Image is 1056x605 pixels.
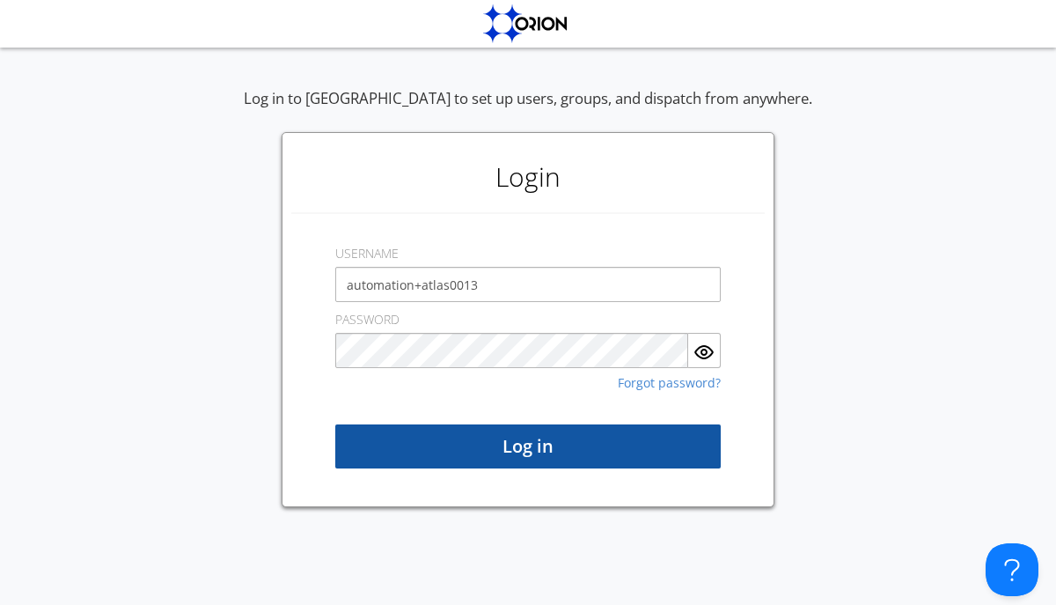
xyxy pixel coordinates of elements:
button: Log in [335,424,721,469]
iframe: Toggle Customer Support [986,543,1038,596]
img: eye.svg [693,342,715,363]
h1: Login [291,142,765,212]
a: Forgot password? [618,377,721,389]
button: Show Password [688,333,721,368]
input: Password [335,333,688,368]
label: USERNAME [335,245,399,262]
label: PASSWORD [335,311,400,328]
div: Log in to [GEOGRAPHIC_DATA] to set up users, groups, and dispatch from anywhere. [244,88,812,132]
